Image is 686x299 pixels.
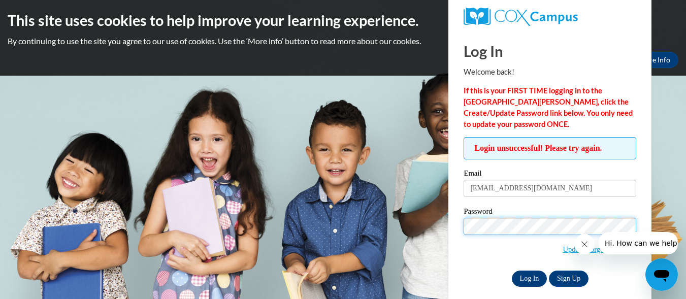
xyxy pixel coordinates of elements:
[464,8,636,26] a: COX Campus
[8,10,678,30] h2: This site uses cookies to help improve your learning experience.
[599,232,678,254] iframe: Message from company
[464,137,636,159] span: Login unsuccessful! Please try again.
[645,258,678,291] iframe: Button to launch messaging window
[464,170,636,180] label: Email
[464,208,636,218] label: Password
[6,7,82,15] span: Hi. How can we help?
[464,41,636,61] h1: Log In
[549,271,589,287] a: Sign Up
[464,86,633,128] strong: If this is your FIRST TIME logging in to the [GEOGRAPHIC_DATA][PERSON_NAME], click the Create/Upd...
[563,245,636,253] a: Update/Forgot Password
[631,52,678,68] a: More Info
[464,8,577,26] img: COX Campus
[8,36,678,47] p: By continuing to use the site you agree to our use of cookies. Use the ‘More info’ button to read...
[574,234,595,254] iframe: Close message
[512,271,547,287] input: Log In
[464,67,636,78] p: Welcome back!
